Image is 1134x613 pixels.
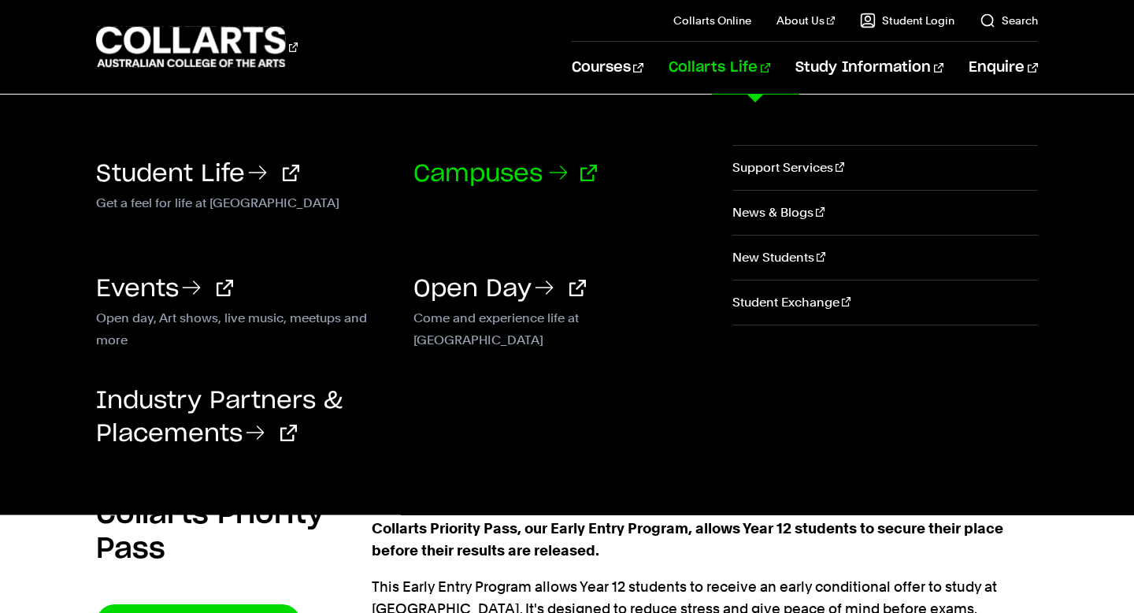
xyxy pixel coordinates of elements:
a: Search [980,13,1038,28]
a: Student Life [96,162,299,186]
a: About Us [776,13,835,28]
a: Campuses [413,162,597,186]
a: Industry Partners & Placements [96,389,343,446]
a: Collarts Life [669,42,770,94]
a: Study Information [795,42,943,94]
a: Events [96,277,233,301]
div: Go to homepage [96,24,298,69]
h2: Collarts Priority Pass [96,497,372,567]
a: News & Blogs [732,191,1038,235]
p: Get a feel for life at [GEOGRAPHIC_DATA] [96,192,390,211]
a: Collarts Online [673,13,751,28]
a: New Students [732,236,1038,280]
strong: Collarts Priority Pass, our Early Entry Program, allows Year 12 students to secure their place be... [372,520,1003,559]
a: Courses [572,42,643,94]
a: Enquire [969,42,1037,94]
p: Come and experience life at [GEOGRAPHIC_DATA] [413,307,707,326]
a: Student Exchange [732,280,1038,325]
a: Student Login [860,13,954,28]
a: Support Services [732,146,1038,190]
p: Open day, Art shows, live music, meetups and more [96,307,390,326]
a: Open Day [413,277,586,301]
